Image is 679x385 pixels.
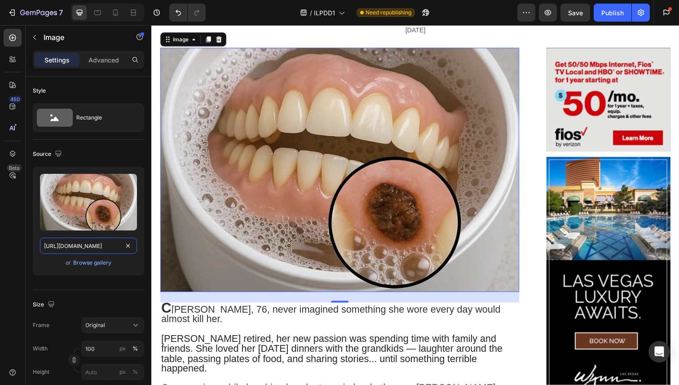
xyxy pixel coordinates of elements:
[73,258,112,267] button: Browse gallery
[151,25,679,385] iframe: Design area
[366,9,411,17] span: Need republishing
[7,164,22,172] div: Beta
[117,367,128,377] button: %
[560,4,590,22] button: Save
[40,174,137,230] img: preview-image
[81,317,144,333] button: Original
[314,8,335,18] span: ILPDD1
[648,341,670,363] div: Open Intercom Messenger
[44,32,120,43] p: Image
[169,4,206,22] div: Undo/Redo
[66,257,71,268] span: or
[33,345,48,353] label: Width
[594,4,631,22] button: Publish
[310,8,312,18] span: /
[76,107,131,128] div: Rectangle
[568,9,583,17] span: Save
[33,148,64,160] div: Source
[601,8,624,18] div: Publish
[33,321,49,329] label: Frame
[117,343,128,354] button: %
[33,299,57,311] div: Size
[33,87,46,95] div: Style
[44,55,70,65] p: Settings
[119,345,126,353] div: px
[59,7,63,18] p: 7
[130,367,141,377] button: px
[119,368,126,376] div: px
[403,23,530,129] img: gempages_518086304085312587-0132d0b9-c9ba-4c4b-bf7f-5e381a18c4c6.png
[132,345,138,353] div: %
[85,321,105,329] span: Original
[9,96,22,103] div: 450
[81,341,144,357] input: px%
[132,368,138,376] div: %
[88,55,119,65] p: Advanced
[81,364,144,380] input: px%
[130,343,141,354] button: px
[4,4,67,22] button: 7
[40,238,137,254] input: https://example.com/image.jpg
[73,259,111,267] div: Browse gallery
[33,368,49,376] label: Height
